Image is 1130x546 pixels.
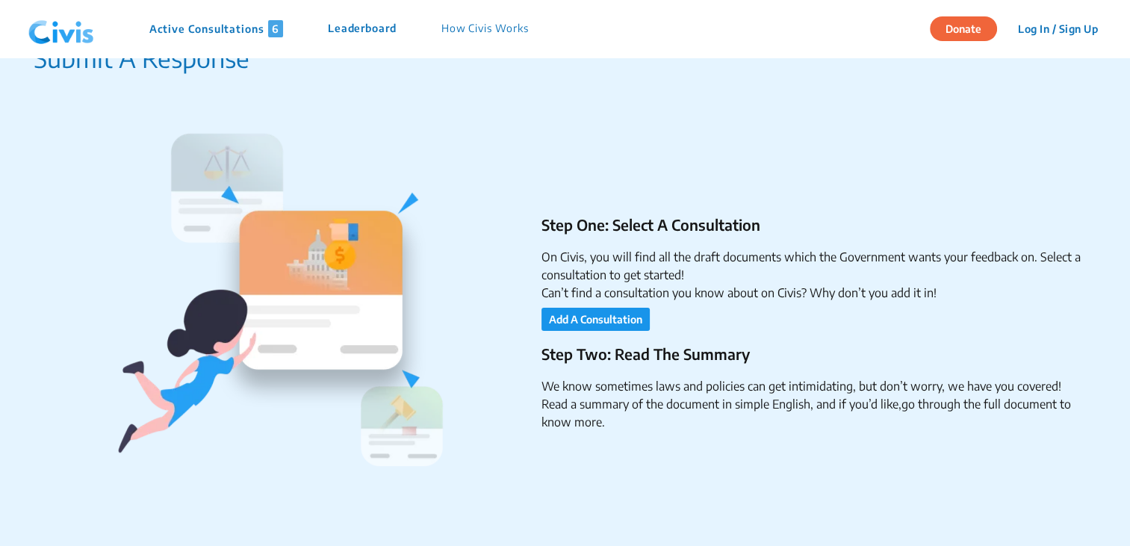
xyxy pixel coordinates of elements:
[149,20,283,37] p: Active Consultations
[268,20,283,37] span: 6
[541,248,1085,284] li: On Civis, you will find all the draft documents which the Government wants your feedback on. Sele...
[441,20,529,37] p: How Civis Works
[34,39,249,77] p: Submit A Response
[541,284,1085,302] li: Can’t find a consultation you know about on Civis? Why don’t you add it in!
[1008,17,1108,40] button: Log In / Sign Up
[930,20,1008,35] a: Donate
[541,343,1085,365] p: Step Two: Read The Summary
[930,16,997,41] button: Donate
[541,214,1085,236] p: Step One: Select A Consultation
[22,7,100,52] img: navlogo.png
[541,377,1085,431] li: We know sometimes laws and policies can get intimidating, but don’t worry, we have you covered! R...
[541,308,650,331] button: Add A Consultation
[328,20,397,37] p: Leaderboard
